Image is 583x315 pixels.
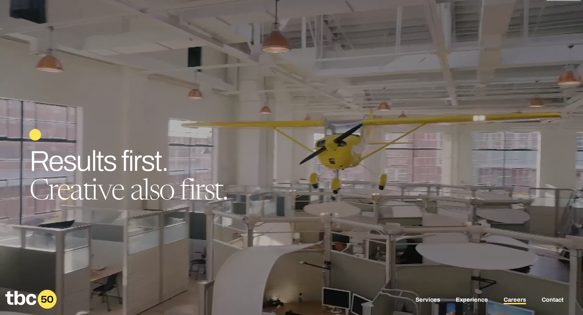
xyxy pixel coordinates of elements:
[29,178,227,207] span: Creative also first.
[415,296,440,304] a: Services
[29,146,168,177] span: Results first.
[456,296,488,304] a: Experience
[5,304,57,311] a: Home
[504,296,526,304] a: Careers
[542,296,563,304] a: Contact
